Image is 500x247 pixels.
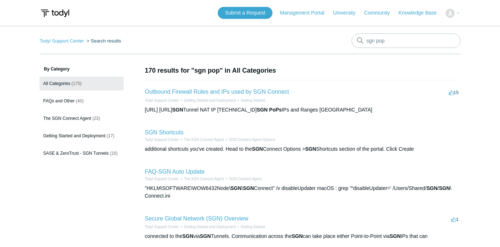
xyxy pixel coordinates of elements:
[40,77,124,90] a: All Categories (170)
[179,98,236,103] li: Getting Started and Deployment
[43,151,108,156] span: SASE & ZeroTrust - SGN Tunnels
[40,38,84,44] a: Todyl Support Center
[145,224,179,230] li: Todyl Support Center
[184,225,236,229] a: Getting Started and Deployment
[241,98,265,102] a: Getting Started
[280,9,332,17] a: Management Portal
[333,9,362,17] a: University
[230,185,241,191] em: SGN
[145,177,179,181] a: Todyl Support Center
[145,145,460,153] div: additional shortcuts you've created. Head to the Connect Options > Shortcuts section of the porta...
[224,137,275,142] li: SGN Connect Agent Options
[183,233,193,239] em: SGN
[439,185,450,191] em: SGN
[229,177,262,181] a: SGN Connect Agent
[145,176,179,182] li: Todyl Support Center
[40,146,124,160] a: SASE & ZeroTrust - SGN Tunnels (16)
[179,224,236,230] li: Getting Started and Deployment
[40,7,70,20] img: Todyl Support Center Help Center home page
[229,138,275,142] a: SGN Connect Agent Options
[40,129,124,143] a: Getting Started and Deployment (17)
[145,89,289,95] a: Outbound Firewall Rules and IPs used by SGN Connect
[352,33,460,48] input: Search
[40,38,85,44] li: Todyl Support Center
[145,232,460,240] div: connected to the via Tunnels. Communication across the can take place either Point-to-Point via I...
[145,66,460,76] h1: 170 results for "sgn pop" in All Categories
[449,90,459,95] span: 15
[145,138,179,142] a: Todyl Support Center
[107,133,114,138] span: (17)
[145,129,184,135] a: SGN Shortcuts
[292,233,303,239] em: SGN
[43,133,105,138] span: Getting Started and Deployment
[200,233,211,239] em: SGN
[145,106,460,114] div: [URL] [URL] Tunnel NAT IP [TECHNICAL_ID] IPs and Ranges [GEOGRAPHIC_DATA]
[40,112,124,125] a: The SGN Connect Agent (23)
[184,177,224,181] a: The SGN Connect Agent
[179,137,224,142] li: The SGN Connect Agent
[43,81,70,86] span: All Categories
[257,107,282,113] em: SGN PoPs
[145,215,248,222] a: Secure Global Network (SGN) Overview
[43,98,75,104] span: FAQs and Other
[426,185,437,191] em: SGN
[145,169,205,175] a: FAQ-SGN Auto Update
[390,233,401,239] em: SGN
[71,81,82,86] span: (170)
[172,107,183,113] em: SGN
[451,216,459,222] span: 1
[241,225,265,229] a: Getting Started
[85,38,121,44] li: Search results
[43,116,91,121] span: The SGN Connect Agent
[40,66,124,72] h3: By Category
[110,151,118,156] span: (16)
[145,225,179,229] a: Todyl Support Center
[243,185,254,191] em: SGN
[364,9,397,17] a: Community
[184,98,236,102] a: Getting Started and Deployment
[145,98,179,103] li: Todyl Support Center
[40,94,124,108] a: FAQs and Other (40)
[92,116,100,121] span: (23)
[224,176,262,182] li: SGN Connect Agent
[252,146,263,152] em: SGN
[145,185,460,200] div: "HKLM\SOFTWARE\WOW6432Node\ \ Connect" /v disableUpdater macOS : grep '^disableUpdater=' /Users/S...
[218,7,272,19] a: Submit a Request
[145,137,179,142] li: Todyl Support Center
[179,176,224,182] li: The SGN Connect Agent
[76,98,83,104] span: (40)
[399,9,444,17] a: Knowledge Base
[184,138,224,142] a: The SGN Connect Agent
[236,224,265,230] li: Getting Started
[145,98,179,102] a: Todyl Support Center
[305,146,316,152] em: SGN
[236,98,265,103] li: Getting Started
